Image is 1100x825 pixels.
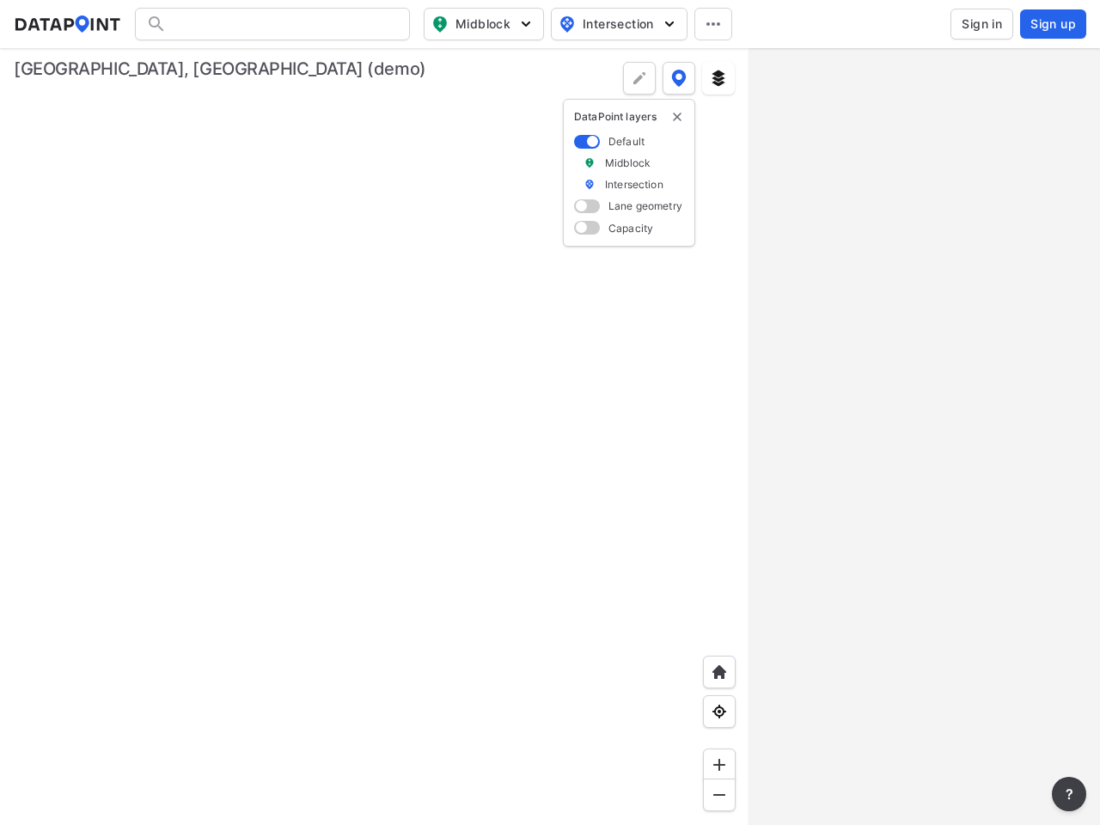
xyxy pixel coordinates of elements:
[950,9,1013,40] button: Sign in
[711,756,728,773] img: ZvzfEJKXnyWIrJytrsY285QMwk63cM6Drc+sIAAAAASUVORK5CYII=
[1020,9,1086,39] button: Sign up
[605,156,651,170] label: Midblock
[608,199,682,213] label: Lane geometry
[517,15,535,33] img: 5YPKRKmlfpI5mqlR8AD95paCi+0kK1fRFDJSaMmawlwaeJcJwk9O2fotCW5ve9gAAAAASUVORK5CYII=
[559,14,676,34] span: Intersection
[631,70,648,87] img: +Dz8AAAAASUVORK5CYII=
[1017,9,1086,39] a: Sign up
[424,8,544,40] button: Midblock
[671,70,687,87] img: data-point-layers.37681fc9.svg
[431,14,533,34] span: Midblock
[962,15,1002,33] span: Sign in
[14,57,426,81] div: [GEOGRAPHIC_DATA], [GEOGRAPHIC_DATA] (demo)
[711,786,728,804] img: MAAAAAElFTkSuQmCC
[584,156,596,170] img: marker_Midblock.5ba75e30.svg
[14,15,121,33] img: dataPointLogo.9353c09d.svg
[663,62,695,95] button: DataPoint layers
[430,14,450,34] img: map_pin_mid.602f9df1.svg
[574,110,684,124] p: DataPoint layers
[1030,15,1076,33] span: Sign up
[605,177,663,192] label: Intersection
[711,703,728,720] img: zeq5HYn9AnE9l6UmnFLPAAAAAElFTkSuQmCC
[702,62,735,95] button: External layers
[947,9,1017,40] a: Sign in
[703,695,736,728] div: View my location
[608,221,653,235] label: Capacity
[670,110,684,124] button: delete
[703,656,736,688] div: Home
[661,15,678,33] img: 5YPKRKmlfpI5mqlR8AD95paCi+0kK1fRFDJSaMmawlwaeJcJwk9O2fotCW5ve9gAAAAASUVORK5CYII=
[703,779,736,811] div: Zoom out
[584,177,596,192] img: marker_Intersection.6861001b.svg
[1062,784,1076,804] span: ?
[608,134,645,149] label: Default
[1052,777,1086,811] button: more
[623,62,656,95] div: Polygon tool
[710,70,727,87] img: layers.ee07997e.svg
[551,8,687,40] button: Intersection
[670,110,684,124] img: close-external-leyer.3061a1c7.svg
[557,14,577,34] img: map_pin_int.54838e6b.svg
[703,749,736,781] div: Zoom in
[711,663,728,681] img: +XpAUvaXAN7GudzAAAAAElFTkSuQmCC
